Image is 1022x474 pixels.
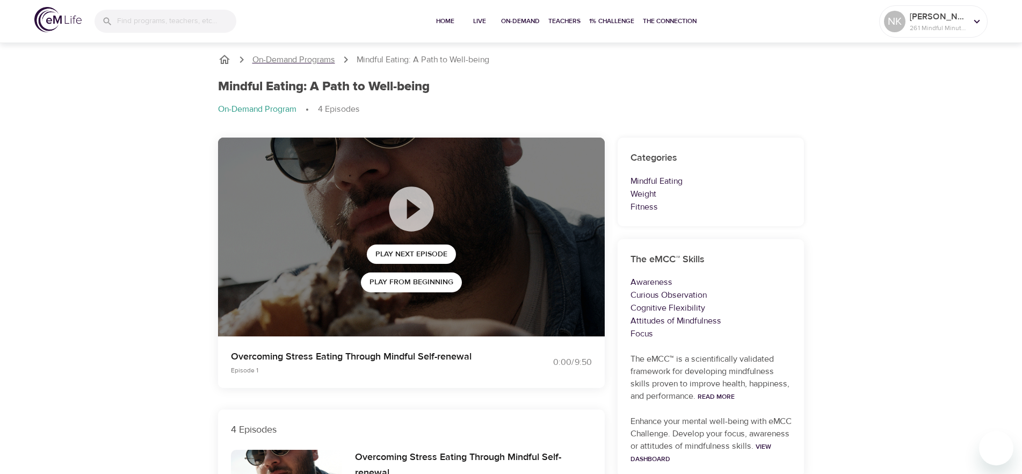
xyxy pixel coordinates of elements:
[910,10,967,23] p: [PERSON_NAME]
[218,53,804,66] nav: breadcrumb
[432,16,458,27] span: Home
[218,79,430,95] h1: Mindful Eating: A Path to Well-being
[548,16,581,27] span: Teachers
[117,10,236,33] input: Find programs, teachers, etc...
[630,314,792,327] p: Attitudes of Mindfulness
[367,245,456,264] button: Play Next Episode
[630,442,771,463] a: View Dashboard
[910,23,967,33] p: 261 Mindful Minutes
[252,54,335,66] a: On-Demand Programs
[630,353,792,403] p: The eMCC™ is a scientifically validated framework for developing mindfulness skills proven to imp...
[630,301,792,314] p: Cognitive Flexibility
[630,200,792,213] p: Fitness
[361,272,462,292] button: Play from beginning
[643,16,697,27] span: The Connection
[467,16,492,27] span: Live
[630,188,792,200] p: Weight
[589,16,634,27] span: 1% Challenge
[884,11,905,32] div: NK
[218,103,804,116] nav: breadcrumb
[501,16,540,27] span: On-Demand
[375,248,447,261] span: Play Next Episode
[231,422,592,437] p: 4 Episodes
[698,392,735,401] a: Read More
[369,276,453,289] span: Play from beginning
[318,103,360,116] p: 4 Episodes
[630,150,792,166] h6: Categories
[630,252,792,268] h6: The eMCC™ Skills
[630,415,792,465] p: Enhance your mental well-being with eMCC Challenge. Develop your focus, awareness or attitudes of...
[630,327,792,340] p: Focus
[630,175,792,188] p: Mindful Eating
[231,349,498,364] p: Overcoming Stress Eating Through Mindful Self-renewal
[630,276,792,289] p: Awareness
[511,356,592,369] div: 0:00 / 9:50
[231,365,498,375] p: Episode 1
[34,7,82,32] img: logo
[630,289,792,301] p: Curious Observation
[357,54,489,66] p: Mindful Eating: A Path to Well-being
[218,103,296,116] p: On-Demand Program
[979,431,1013,465] iframe: Button to launch messaging window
